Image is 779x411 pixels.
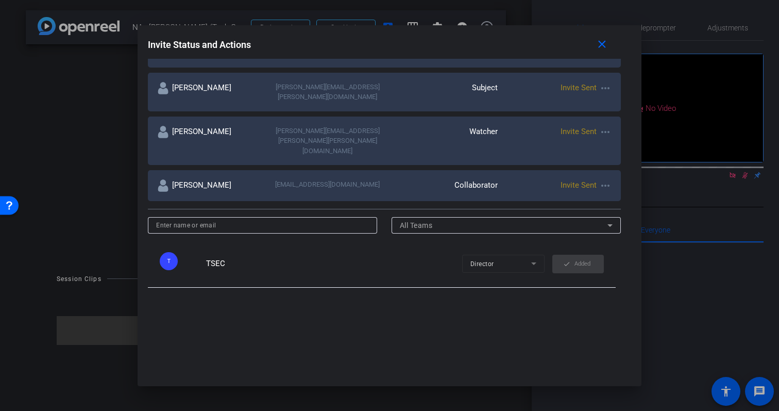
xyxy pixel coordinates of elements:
[561,83,597,92] span: Invite Sent
[561,127,597,136] span: Invite Sent
[599,82,612,94] mat-icon: more_horiz
[384,82,498,102] div: Subject
[599,179,612,192] mat-icon: more_horiz
[599,126,612,138] mat-icon: more_horiz
[206,259,225,268] span: TSEC
[400,221,433,229] span: All Teams
[157,126,270,156] div: [PERSON_NAME]
[384,126,498,156] div: Watcher
[160,252,178,270] div: T
[271,126,384,156] div: [PERSON_NAME][EMAIL_ADDRESS][PERSON_NAME][PERSON_NAME][DOMAIN_NAME]
[156,219,369,232] input: Enter name or email
[160,252,204,270] ngx-avatar: TSEC
[596,38,608,51] mat-icon: close
[157,179,270,192] div: [PERSON_NAME]
[384,179,498,192] div: Collaborator
[148,36,621,54] div: Invite Status and Actions
[271,82,384,102] div: [PERSON_NAME][EMAIL_ADDRESS][PERSON_NAME][DOMAIN_NAME]
[271,179,384,192] div: [EMAIL_ADDRESS][DOMAIN_NAME]
[157,82,270,102] div: [PERSON_NAME]
[561,180,597,190] span: Invite Sent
